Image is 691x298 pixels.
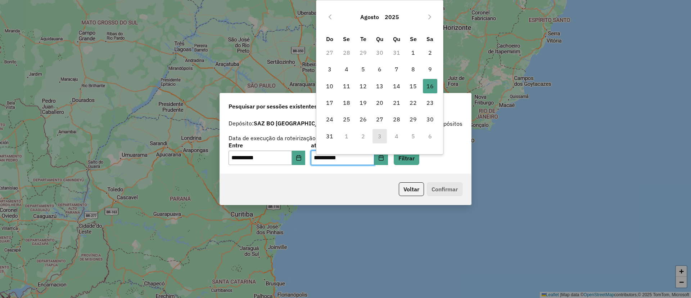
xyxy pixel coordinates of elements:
td: 29 [405,111,421,128]
span: 30 [423,112,437,126]
span: Sa [426,35,433,43]
td: 31 [321,128,338,144]
td: 23 [421,94,438,111]
span: 21 [389,95,404,110]
td: 19 [355,94,371,111]
span: 14 [389,79,404,93]
td: 20 [371,94,388,111]
td: 28 [388,111,405,128]
td: 1 [405,44,421,61]
button: Choose Month [357,8,382,26]
span: 18 [339,95,354,110]
button: Choose Date [374,151,388,165]
button: Filtrar [394,151,419,165]
td: 4 [338,61,355,77]
span: Pesquisar por sessões existentes [229,102,317,111]
span: Se [410,35,417,43]
td: 7 [388,61,405,77]
td: 30 [371,44,388,61]
td: 6 [421,128,438,144]
td: 12 [355,78,371,94]
td: 27 [321,44,338,61]
span: 24 [322,112,337,126]
button: Choose Date [292,151,306,165]
span: Qu [376,35,383,43]
span: 6 [372,62,387,76]
span: 29 [406,112,420,126]
button: Choose Year [382,8,402,26]
span: 16 [423,79,437,93]
td: 2 [421,44,438,61]
td: 25 [338,111,355,128]
span: 2 [423,45,437,60]
td: 15 [405,78,421,94]
label: até [311,141,388,150]
td: 4 [388,128,405,144]
td: 13 [371,78,388,94]
span: 22 [406,95,420,110]
td: 6 [371,61,388,77]
label: Entre [229,141,305,150]
span: 26 [356,112,370,126]
span: 25 [339,112,354,126]
td: 9 [421,61,438,77]
span: 3 [322,62,337,76]
span: 5 [356,62,370,76]
label: Depósito: [229,119,334,128]
td: 14 [388,78,405,94]
td: 3 [321,61,338,77]
strong: SAZ BO [GEOGRAPHIC_DATA] [254,120,334,127]
td: 17 [321,94,338,111]
span: Qu [393,35,400,43]
label: Data de execução da roteirização: [229,134,317,142]
td: 16 [421,78,438,94]
span: 1 [406,45,420,60]
td: 28 [338,44,355,61]
span: 12 [356,79,370,93]
td: 18 [338,94,355,111]
span: 15 [406,79,420,93]
span: Se [343,35,350,43]
span: 28 [389,112,404,126]
span: 4 [339,62,354,76]
button: Previous Month [324,11,336,23]
td: 10 [321,78,338,94]
span: 10 [322,79,337,93]
span: 20 [372,95,387,110]
span: 19 [356,95,370,110]
span: 31 [322,129,337,143]
td: 30 [421,111,438,128]
span: Do [326,35,333,43]
span: 27 [372,112,387,126]
td: 11 [338,78,355,94]
td: 5 [355,61,371,77]
td: 21 [388,94,405,111]
td: 27 [371,111,388,128]
td: 2 [355,128,371,144]
td: 3 [371,128,388,144]
span: 8 [406,62,420,76]
span: 17 [322,95,337,110]
button: Voltar [399,182,424,196]
span: 13 [372,79,387,93]
span: Te [360,35,366,43]
td: 31 [388,44,405,61]
button: Next Month [424,11,435,23]
td: 26 [355,111,371,128]
td: 24 [321,111,338,128]
td: 5 [405,128,421,144]
td: 1 [338,128,355,144]
td: 29 [355,44,371,61]
span: 23 [423,95,437,110]
td: 8 [405,61,421,77]
span: 7 [389,62,404,76]
span: 11 [339,79,354,93]
td: 22 [405,94,421,111]
span: 9 [423,62,437,76]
